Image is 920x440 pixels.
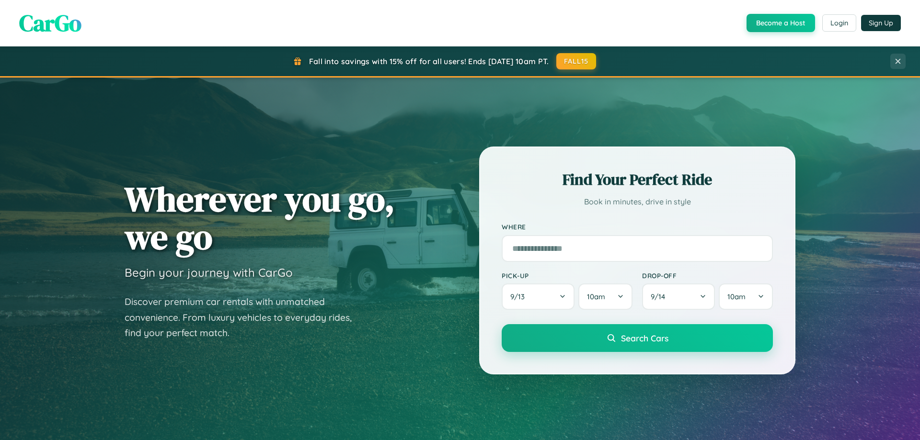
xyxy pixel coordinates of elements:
[502,169,773,190] h2: Find Your Perfect Ride
[861,15,901,31] button: Sign Up
[621,333,668,343] span: Search Cars
[651,292,670,301] span: 9 / 14
[19,7,81,39] span: CarGo
[502,223,773,231] label: Where
[747,14,815,32] button: Become a Host
[502,283,575,310] button: 9/13
[719,283,773,310] button: 10am
[822,14,856,32] button: Login
[642,271,773,280] label: Drop-off
[587,292,605,301] span: 10am
[125,265,293,280] h3: Begin your journey with CarGo
[727,292,746,301] span: 10am
[502,195,773,209] p: Book in minutes, drive in style
[642,283,715,310] button: 9/14
[502,271,632,280] label: Pick-up
[125,180,395,256] h1: Wherever you go, we go
[125,294,364,341] p: Discover premium car rentals with unmatched convenience. From luxury vehicles to everyday rides, ...
[578,283,632,310] button: 10am
[502,324,773,352] button: Search Cars
[556,53,597,69] button: FALL15
[309,56,549,66] span: Fall into savings with 15% off for all users! Ends [DATE] 10am PT.
[510,292,529,301] span: 9 / 13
